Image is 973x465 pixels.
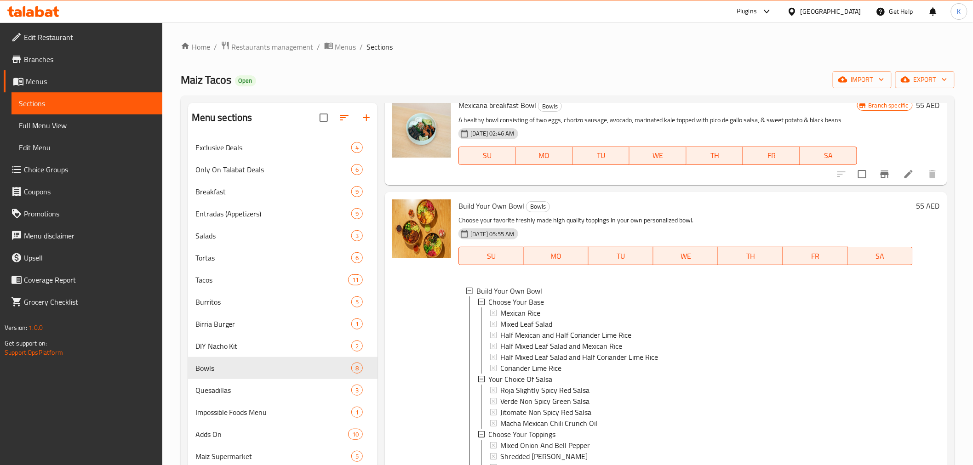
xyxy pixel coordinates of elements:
span: Macha Mexican Chili Crunch Oil [500,418,597,429]
span: Sections [19,98,155,109]
a: Choice Groups [4,159,162,181]
span: Menu disclaimer [24,230,155,241]
div: items [351,142,363,153]
a: Coverage Report [4,269,162,291]
div: Adds On [195,429,349,440]
span: Mixed Onion And Bell Pepper [500,440,590,451]
button: WE [630,147,687,165]
div: items [351,230,363,241]
div: items [351,363,363,374]
div: Maiz Supermarket [195,451,352,462]
span: Bowls [527,201,549,212]
button: TH [718,247,783,265]
span: 9 [352,187,362,196]
span: 1 [352,320,362,329]
span: [DATE] 05:55 AM [467,230,518,238]
div: Adds On10 [188,423,378,445]
div: items [348,429,363,440]
a: Edit Restaurant [4,26,162,48]
div: Open [235,75,256,86]
a: Menu disclaimer [4,225,162,247]
span: Sort sections [333,107,355,129]
span: Tacos [195,274,349,285]
span: Edit Menu [19,142,155,153]
span: MO [527,250,585,263]
span: 5 [352,452,362,461]
span: 4 [352,143,362,152]
span: Choice Groups [24,164,155,175]
span: Sections [367,41,393,52]
div: items [351,385,363,396]
span: Birria Burger [195,318,352,329]
img: Mexicana breakfast Bowl [392,99,451,158]
button: TU [573,147,630,165]
span: K [957,6,961,17]
span: 3 [352,232,362,240]
span: Bowls [195,363,352,374]
div: Exclusive Deals4 [188,136,378,159]
div: items [348,274,363,285]
div: items [351,318,363,329]
span: TU [592,250,650,263]
span: 8 [352,364,362,373]
div: Burritos5 [188,291,378,313]
span: Verde Non Spicy Green Salsa [500,396,590,407]
span: Exclusive Deals [195,142,352,153]
span: SU [463,149,512,162]
span: 1 [352,408,362,417]
span: MO [520,149,569,162]
span: Entradas (Appetizers) [195,208,352,219]
span: Restaurants management [232,41,314,52]
span: SA [804,149,853,162]
button: WE [653,247,718,265]
button: SA [800,147,857,165]
span: Branch specific [865,101,912,110]
span: Half Mixed Leaf Salad and Half Coriander Lime Rice [500,352,658,363]
span: Edit Restaurant [24,32,155,43]
span: DIY Nacho Kit [195,340,352,352]
a: Edit Menu [11,136,162,159]
span: Choose Your Toppings [488,429,555,440]
span: Version: [5,322,27,334]
a: Branches [4,48,162,70]
span: Jitomate Non Spicy Red Salsa [500,407,591,418]
span: Burritos [195,296,352,307]
a: Upsell [4,247,162,269]
div: [GEOGRAPHIC_DATA] [801,6,861,17]
li: / [214,41,217,52]
span: Select all sections [314,108,333,127]
span: 3 [352,386,362,395]
span: WE [633,149,683,162]
span: Mexicana breakfast Bowl [458,98,536,112]
span: 11 [349,276,362,284]
div: Impossible Foods Menu1 [188,401,378,423]
div: Tacos11 [188,269,378,291]
a: Menus [324,41,356,53]
button: MO [516,147,573,165]
span: 6 [352,165,362,174]
h2: Menu sections [192,111,252,125]
span: Coriander Lime Rice [500,363,561,374]
span: FR [787,250,844,263]
h6: 55 AED [916,199,940,212]
div: Plugins [737,6,757,17]
span: Shredded [PERSON_NAME] [500,451,588,462]
a: Sections [11,92,162,114]
button: FR [743,147,800,165]
a: Promotions [4,203,162,225]
div: Only On Talabat Deals6 [188,159,378,181]
button: FR [783,247,848,265]
span: SA [852,250,909,263]
div: Bowls [538,101,562,112]
button: TH [687,147,744,165]
span: SU [463,250,520,263]
button: Add section [355,107,378,129]
h6: 55 AED [916,99,940,112]
span: Quesadillas [195,385,352,396]
span: Roja Slightly Spicy Red Salsa [500,385,590,396]
li: / [317,41,321,52]
a: Edit menu item [903,169,914,180]
button: SU [458,147,516,165]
